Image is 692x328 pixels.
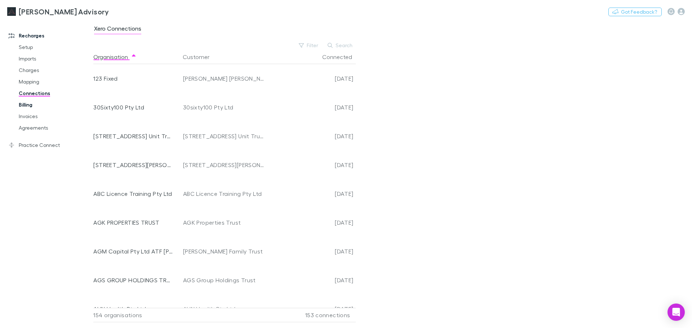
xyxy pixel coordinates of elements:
[267,295,353,323] div: [DATE]
[12,122,97,134] a: Agreements
[183,208,264,237] div: AGK Properties Trust
[267,64,353,93] div: [DATE]
[267,122,353,150] div: [DATE]
[12,53,97,64] a: Imports
[183,50,218,64] button: Customer
[667,304,685,321] div: Open Intercom Messenger
[93,295,173,323] div: AHN Health Pty Ltd
[12,111,97,122] a: Invoices
[1,30,97,41] a: Recharges
[183,64,264,93] div: [PERSON_NAME] [PERSON_NAME]
[12,76,97,87] a: Mapping
[7,7,16,16] img: Liston Newton Advisory's Logo
[267,208,353,237] div: [DATE]
[322,50,361,64] button: Connected
[93,122,173,150] div: [STREET_ADDRESS] Unit Trust
[93,93,173,122] div: 30Sixty100 Pty Ltd
[12,41,97,53] a: Setup
[183,295,264,323] div: AHN Health Pty Ltd
[608,8,662,16] button: Got Feedback?
[183,266,264,295] div: AGS Group Holdings Trust
[267,150,353,179] div: [DATE]
[12,87,97,99] a: Connections
[19,7,109,16] h3: [PERSON_NAME] Advisory
[267,237,353,266] div: [DATE]
[183,93,264,122] div: 30sixty100 Pty Ltd
[267,266,353,295] div: [DATE]
[93,266,173,295] div: AGS GROUP HOLDINGS TRUST
[94,25,141,34] span: Xero Connections
[93,308,180,322] div: 154 organisations
[1,139,97,151] a: Practice Connect
[324,41,357,50] button: Search
[183,179,264,208] div: ABC Licence Training Pty Ltd
[93,64,173,93] div: 123 Fixed
[183,150,264,179] div: [STREET_ADDRESS][PERSON_NAME] Unit Trust
[93,208,173,237] div: AGK PROPERTIES TRUST
[183,237,264,266] div: [PERSON_NAME] Family Trust
[12,99,97,111] a: Billing
[183,122,264,150] div: [STREET_ADDRESS] Unit Trust
[295,41,323,50] button: Filter
[3,3,113,20] a: [PERSON_NAME] Advisory
[93,150,173,179] div: [STREET_ADDRESS][PERSON_NAME] Unit Trust
[12,64,97,76] a: Charges
[93,179,173,208] div: ABC Licence Training Pty Ltd
[267,93,353,122] div: [DATE]
[267,179,353,208] div: [DATE]
[93,237,173,266] div: AGM Capital Pty Ltd ATF [PERSON_NAME] Family Trust
[266,308,353,322] div: 153 connections
[93,50,137,64] button: Organisation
